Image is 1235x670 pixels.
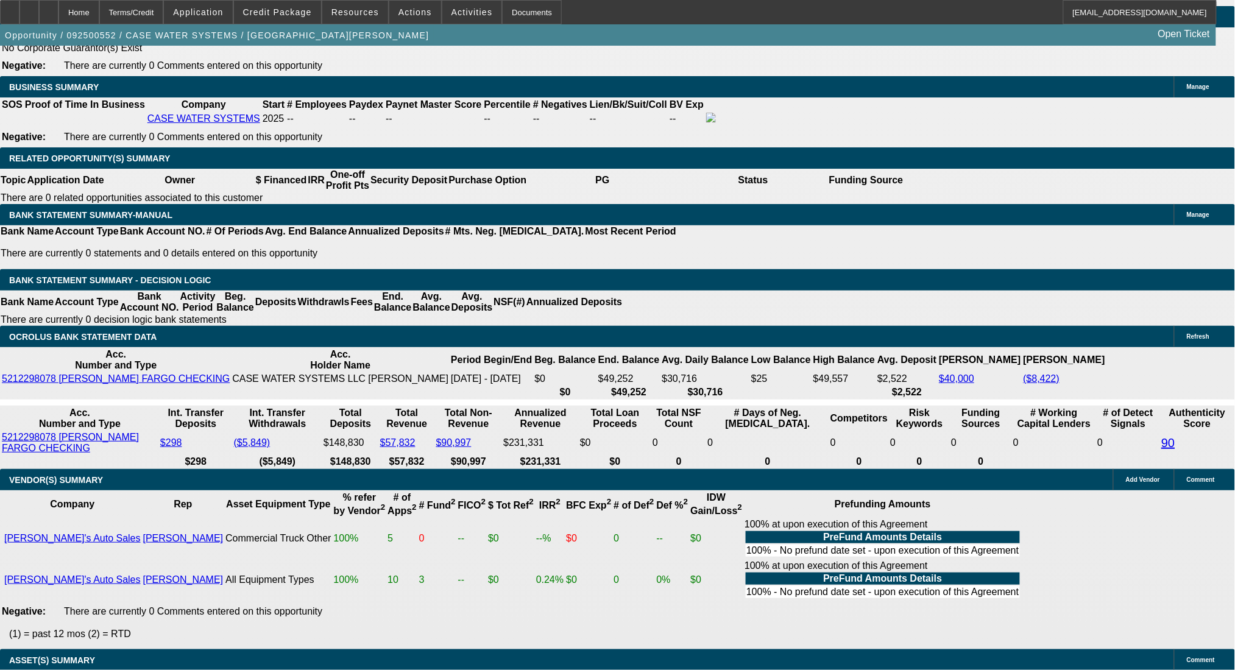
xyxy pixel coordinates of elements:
[264,225,348,238] th: Avg. End Balance
[4,574,141,585] a: [PERSON_NAME]'s Auto Sales
[386,99,481,110] b: Paynet Master Score
[5,30,429,40] span: Opportunity / 092500552 / CASE WATER SYSTEMS / [GEOGRAPHIC_DATA][PERSON_NAME]
[579,456,651,468] th: $0
[9,629,1235,640] p: (1) = past 12 mos (2) = RTD
[1161,407,1234,430] th: Authenticity Score
[534,386,596,398] th: $0
[54,291,119,314] th: Account Type
[613,518,654,559] td: 0
[745,519,1021,558] div: 100% at upon execution of this Agreement
[751,348,812,372] th: Low Balance
[1187,476,1215,483] span: Comment
[656,518,689,559] td: --
[1013,407,1095,430] th: # Working Capital Lenders
[823,573,942,584] b: PreFund Amounts Details
[670,99,704,110] b: BV Exp
[174,499,192,509] b: Rep
[307,169,325,192] th: IRR
[1023,348,1106,372] th: [PERSON_NAME]
[661,386,749,398] th: $30,716
[451,291,494,314] th: Avg. Deposits
[950,456,1011,468] th: 0
[323,456,378,468] th: $148,830
[232,373,449,385] td: CASE WATER SYSTEMS LLC [PERSON_NAME]
[1153,24,1215,44] a: Open Ticket
[143,574,224,585] a: [PERSON_NAME]
[536,518,564,559] td: --%
[1,248,676,259] p: There are currently 0 statements and 0 details entered on this opportunity
[669,112,704,125] td: --
[1187,657,1215,663] span: Comment
[450,373,533,385] td: [DATE] - [DATE]
[830,431,888,454] td: 0
[598,348,660,372] th: End. Balance
[556,498,561,507] sup: 2
[751,373,812,385] td: $25
[1024,373,1060,384] a: ($8,422)
[565,560,612,600] td: $0
[2,606,46,616] b: Negative:
[707,456,829,468] th: 0
[690,518,743,559] td: $0
[614,500,654,510] b: # of Def
[1126,476,1160,483] span: Add Vendor
[487,518,534,559] td: $0
[613,560,654,600] td: 0
[143,533,224,543] a: [PERSON_NAME]
[484,99,531,110] b: Percentile
[590,99,667,110] b: Lien/Bk/Suit/Coll
[738,503,742,512] sup: 2
[1187,333,1209,340] span: Refresh
[829,169,904,192] th: Funding Source
[173,7,223,17] span: Application
[503,437,578,448] div: $231,331
[585,225,677,238] th: Most Recent Period
[1,407,158,430] th: Acc. Number and Type
[649,498,654,507] sup: 2
[877,348,937,372] th: Avg. Deposit
[297,291,350,314] th: Withdrawls
[938,348,1021,372] th: [PERSON_NAME]
[333,560,386,600] td: 100%
[813,348,876,372] th: High Balance
[1,99,23,111] th: SOS
[1097,407,1159,430] th: # of Detect Signals
[334,492,386,516] b: % refer by Vendor
[387,560,417,600] td: 10
[9,153,170,163] span: RELATED OPPORTUNITY(S) SUMMARY
[657,500,688,510] b: Def %
[387,518,417,559] td: 5
[380,437,416,448] a: $57,832
[678,169,829,192] th: Status
[652,431,706,454] td: 0
[534,373,596,385] td: $0
[54,225,119,238] th: Account Type
[389,1,441,24] button: Actions
[164,1,232,24] button: Application
[119,291,180,314] th: Bank Account NO.
[652,456,706,468] th: 0
[598,373,660,385] td: $49,252
[2,432,139,453] a: 5212298078 [PERSON_NAME] FARGO CHECKING
[830,456,888,468] th: 0
[877,373,937,385] td: $2,522
[607,498,611,507] sup: 2
[746,545,1019,557] td: 100% - No prefund date set - upon execution of this Agreement
[323,407,378,430] th: Total Deposits
[533,99,587,110] b: # Negatives
[331,7,379,17] span: Resources
[119,225,206,238] th: Bank Account NO.
[448,169,527,192] th: Purchase Option
[450,348,533,372] th: Period Begin/End
[380,407,434,430] th: Total Revenue
[233,407,322,430] th: Int. Transfer Withdrawals
[9,655,95,665] span: ASSET(S) SUMMARY
[2,60,46,71] b: Negative:
[4,533,141,543] a: [PERSON_NAME]'s Auto Sales
[419,560,456,600] td: 3
[147,113,260,124] a: CASE WATER SYSTEMS
[216,291,254,314] th: Beg. Balance
[536,560,564,600] td: 0.24%
[487,560,534,600] td: $0
[9,475,103,485] span: VENDOR(S) SUMMARY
